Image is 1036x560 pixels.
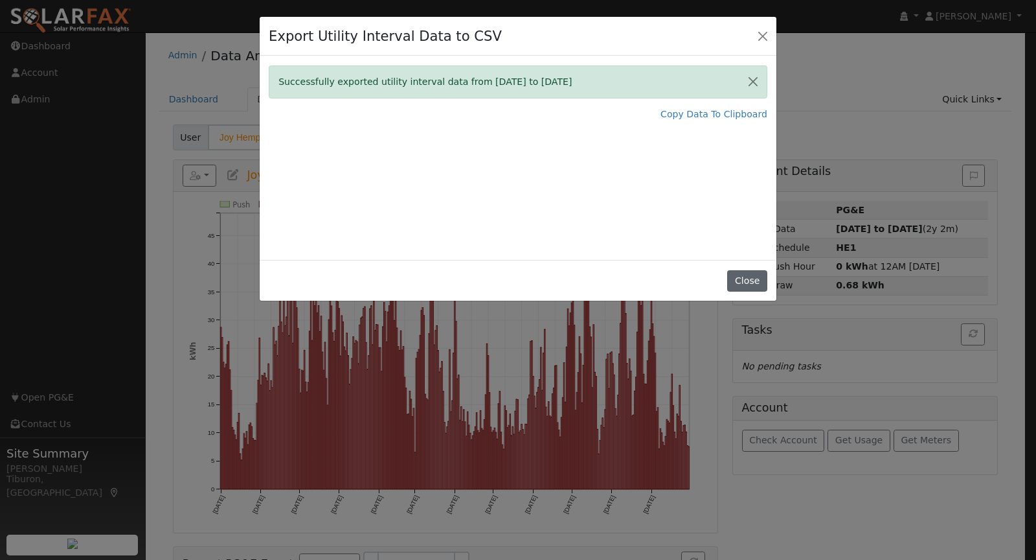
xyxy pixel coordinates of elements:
button: Close [739,66,767,98]
button: Close [727,270,767,292]
h4: Export Utility Interval Data to CSV [269,26,502,47]
div: Successfully exported utility interval data from [DATE] to [DATE] [269,65,767,99]
a: Copy Data To Clipboard [660,108,767,121]
button: Close [754,27,772,45]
